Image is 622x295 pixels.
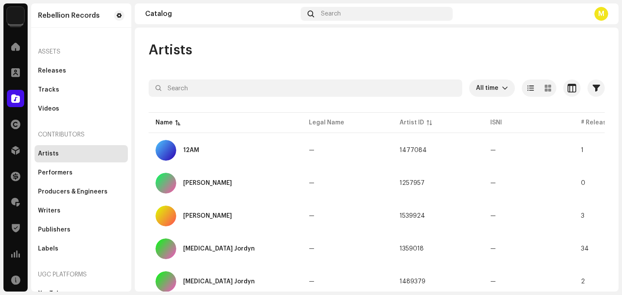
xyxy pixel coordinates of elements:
re-a-nav-header: Contributors [35,124,128,145]
span: — [309,213,314,219]
div: dropdown trigger [502,79,508,97]
div: Performers [38,169,73,176]
span: — [309,279,314,285]
re-m-nav-item: Producers & Engineers [35,183,128,200]
div: Artist ID [400,118,424,127]
div: Aatman Soni [183,180,232,186]
input: Search [149,79,462,97]
span: — [309,180,314,186]
span: — [309,246,314,252]
div: Name [155,118,173,127]
img: 0a27ae49-a3ef-46d0-802e-d5a9711f0058 [7,7,24,24]
span: 1257957 [400,180,425,186]
span: — [490,213,496,219]
span: 1539924 [400,213,425,219]
div: Rebellion Records [38,12,100,19]
span: — [309,147,314,153]
div: Tracks [38,86,59,93]
div: Alexa Dark [183,213,232,219]
re-m-nav-item: Labels [35,240,128,257]
re-m-nav-item: Publishers [35,221,128,238]
re-m-nav-item: Artists [35,145,128,162]
div: Allegra Jordyn [183,279,255,285]
div: Producers & Engineers [38,188,108,195]
div: Releases [38,67,66,74]
div: Labels [38,245,58,252]
div: Publishers [38,226,70,233]
div: Allegra Jordyn [183,246,255,252]
span: All time [476,79,502,97]
re-m-nav-item: Videos [35,100,128,117]
re-a-nav-header: UGC Platforms [35,264,128,285]
span: 1489379 [400,279,425,285]
span: — [490,147,496,153]
div: Writers [38,207,60,214]
span: — [490,180,496,186]
div: M [594,7,608,21]
span: 1359018 [400,246,424,252]
re-m-nav-item: Performers [35,164,128,181]
div: 12AM [183,147,199,153]
re-m-nav-item: Releases [35,62,128,79]
div: Catalog [145,10,297,17]
span: 1477084 [400,147,427,153]
span: Artists [149,41,192,59]
span: Search [321,10,341,17]
re-m-nav-item: Writers [35,202,128,219]
div: Artists [38,150,59,157]
span: — [490,279,496,285]
re-m-nav-item: Tracks [35,81,128,98]
div: Videos [38,105,59,112]
re-a-nav-header: Assets [35,41,128,62]
span: — [490,246,496,252]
